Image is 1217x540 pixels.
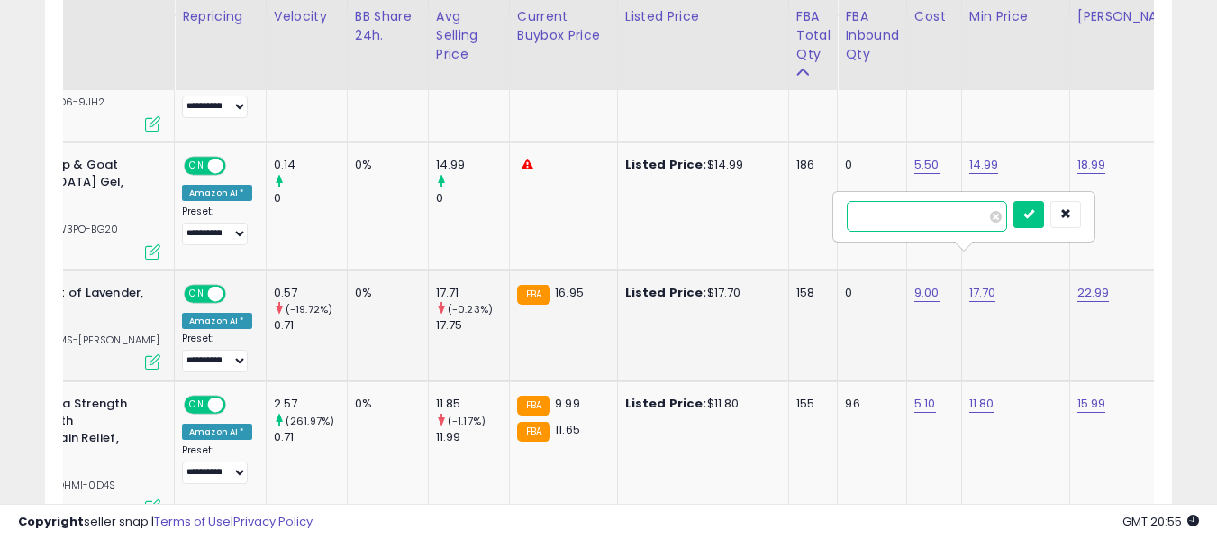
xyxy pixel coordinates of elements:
a: 5.50 [914,156,940,174]
a: Terms of Use [154,513,231,530]
span: ON [186,398,208,413]
div: 155 [796,396,824,412]
div: BB Share 24h. [355,7,421,45]
div: Listed Price [625,7,781,26]
div: Min Price [969,7,1062,26]
div: 11.85 [436,396,509,412]
small: FBA [517,285,550,305]
a: 9.00 [914,284,940,302]
span: ON [186,286,208,301]
span: OFF [223,398,252,413]
strong: Copyright [18,513,84,530]
div: Amazon AI * [182,313,252,329]
div: Repricing [182,7,259,26]
div: Preset: [182,444,252,485]
a: Privacy Policy [233,513,313,530]
div: 11.99 [436,429,509,445]
div: 17.75 [436,317,509,334]
a: 5.10 [914,395,936,413]
div: Preset: [182,78,252,118]
div: Cost [914,7,954,26]
span: 2025-08-11 20:55 GMT [1122,513,1199,530]
div: Avg Selling Price [436,7,502,64]
div: Velocity [274,7,340,26]
div: FBA inbound Qty [845,7,899,64]
div: $17.70 [625,285,775,301]
div: 17.71 [436,285,509,301]
div: 0.71 [274,317,347,334]
div: 0% [355,157,414,173]
a: 14.99 [969,156,999,174]
div: Preset: [182,206,252,246]
a: 15.99 [1077,395,1106,413]
b: Listed Price: [625,284,707,301]
span: 11.65 [555,421,580,438]
div: 96 [845,396,893,412]
div: seller snap | | [18,514,313,531]
div: [PERSON_NAME] [1077,7,1185,26]
div: 0% [355,396,414,412]
div: 2.57 [274,396,347,412]
div: Preset: [182,333,252,373]
div: FBA Total Qty [796,7,831,64]
div: 0 [436,190,509,206]
a: 11.80 [969,395,994,413]
small: (261.97%) [286,414,334,428]
div: Amazon AI * [182,424,252,440]
div: $11.80 [625,396,775,412]
div: 0 [845,285,893,301]
span: OFF [223,286,252,301]
a: 17.70 [969,284,996,302]
b: Listed Price: [625,156,707,173]
span: 9.99 [555,395,580,412]
div: Current Buybox Price [517,7,610,45]
a: 18.99 [1077,156,1106,174]
small: FBA [517,422,550,442]
small: FBA [517,396,550,416]
div: 14.99 [436,157,509,173]
span: ON [186,159,208,174]
div: $14.99 [625,157,775,173]
div: 0.14 [274,157,347,173]
small: (-0.23%) [448,302,493,316]
div: 0.57 [274,285,347,301]
a: 22.99 [1077,284,1110,302]
div: 186 [796,157,824,173]
small: (-19.72%) [286,302,332,316]
span: 16.95 [555,284,584,301]
div: 0 [274,190,347,206]
small: (-1.17%) [448,414,486,428]
div: 0.71 [274,429,347,445]
div: 0 [845,157,893,173]
b: Listed Price: [625,395,707,412]
span: OFF [223,159,252,174]
div: 0% [355,285,414,301]
div: 158 [796,285,824,301]
div: Amazon AI * [182,185,252,201]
